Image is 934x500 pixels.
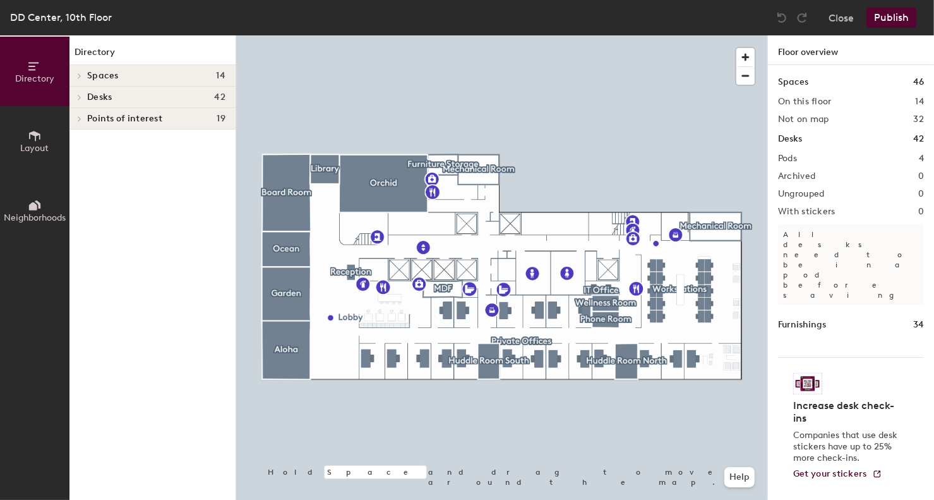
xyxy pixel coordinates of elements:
[4,212,66,223] span: Neighborhoods
[796,11,808,24] img: Redo
[778,154,797,164] h2: Pods
[866,8,916,28] button: Publish
[778,132,802,146] h1: Desks
[87,114,162,124] span: Points of interest
[724,467,755,487] button: Help
[778,171,815,181] h2: Archived
[778,97,832,107] h2: On this floor
[15,73,54,84] span: Directory
[829,8,854,28] button: Close
[918,189,924,199] h2: 0
[918,171,924,181] h2: 0
[778,224,924,305] p: All desks need to be in a pod before saving
[913,75,924,89] h1: 46
[10,9,112,25] div: DD Center, 10th Floor
[919,154,924,164] h2: 4
[768,35,934,65] h1: Floor overview
[778,75,808,89] h1: Spaces
[913,318,924,332] h1: 34
[217,114,225,124] span: 19
[793,468,867,479] span: Get your stickers
[913,132,924,146] h1: 42
[775,11,788,24] img: Undo
[87,71,119,81] span: Spaces
[778,207,835,217] h2: With stickers
[793,373,822,394] img: Sticker logo
[216,71,225,81] span: 14
[214,92,225,102] span: 42
[69,46,236,65] h1: Directory
[918,207,924,217] h2: 0
[913,114,924,125] h2: 32
[87,92,112,102] span: Desks
[778,318,826,332] h1: Furnishings
[793,399,901,425] h4: Increase desk check-ins
[793,430,901,464] p: Companies that use desk stickers have up to 25% more check-ins.
[793,469,882,480] a: Get your stickers
[21,143,49,154] span: Layout
[778,189,825,199] h2: Ungrouped
[915,97,924,107] h2: 14
[778,114,829,125] h2: Not on map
